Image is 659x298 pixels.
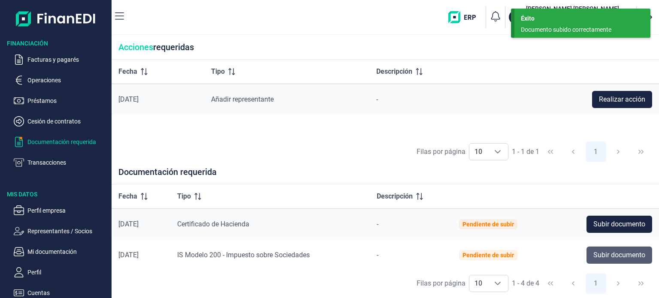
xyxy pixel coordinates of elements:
p: Transacciones [27,157,108,168]
button: Perfil [14,267,108,277]
button: Subir documento [586,247,652,264]
span: Certificado de Hacienda [177,220,249,228]
span: Subir documento [593,250,645,260]
button: First Page [540,141,561,162]
p: Facturas y pagarés [27,54,108,65]
button: Cuentas [14,288,108,298]
button: Documentación requerida [14,137,108,147]
button: Last Page [631,273,651,294]
p: Cesión de contratos [27,116,108,126]
p: Perfil empresa [27,205,108,216]
div: requeridas [112,35,659,60]
button: First Page [540,273,561,294]
button: Realizar acción [592,91,652,108]
button: RA[PERSON_NAME] [PERSON_NAME][PERSON_NAME] Colom Pons(B75500462) [509,4,633,30]
button: Previous Page [563,273,583,294]
button: Subir documento [586,216,652,233]
div: Pendiente de subir [463,252,514,259]
p: Representantes / Socios [27,226,108,236]
span: Realizar acción [599,94,645,105]
div: [DATE] [118,251,163,259]
button: Representantes / Socios [14,226,108,236]
p: Perfil [27,267,108,277]
span: Subir documento [593,219,645,229]
span: - [377,251,378,259]
div: Pendiente de subir [463,221,514,228]
h3: [PERSON_NAME] [PERSON_NAME] [526,4,619,13]
button: Page 1 [586,141,606,162]
div: Choose [487,144,508,160]
div: Éxito [521,14,644,23]
button: Perfil empresa [14,205,108,216]
div: Filas por página [417,278,466,289]
img: Logo de aplicación [16,7,96,30]
span: 1 - 1 de 1 [512,148,539,155]
div: Choose [487,275,508,292]
div: [DATE] [118,95,197,104]
button: Mi documentación [14,247,108,257]
button: Facturas y pagarés [14,54,108,65]
div: Documentación requerida [112,167,659,184]
span: 10 [469,144,487,160]
span: - [377,220,378,228]
span: - [376,95,378,103]
span: Añadir representante [211,95,274,103]
button: Préstamos [14,96,108,106]
button: Previous Page [563,141,583,162]
button: Operaciones [14,75,108,85]
span: 10 [469,275,487,292]
button: Next Page [608,141,629,162]
span: Acciones [118,42,153,52]
p: Mi documentación [27,247,108,257]
span: Descripción [376,66,412,77]
span: Fecha [118,191,137,202]
div: Documento subido correctamente [521,25,638,34]
span: Descripción [377,191,413,202]
p: Documentación requerida [27,137,108,147]
div: [DATE] [118,220,163,229]
button: Cesión de contratos [14,116,108,126]
p: Operaciones [27,75,108,85]
p: Cuentas [27,288,108,298]
button: Transacciones [14,157,108,168]
img: erp [448,11,482,23]
button: Last Page [631,141,651,162]
span: Fecha [118,66,137,77]
span: 1 - 4 de 4 [512,280,539,287]
button: Page 1 [586,273,606,294]
p: Préstamos [27,96,108,106]
span: Tipo [177,191,191,202]
button: Next Page [608,273,629,294]
div: Filas por página [417,147,466,157]
span: IS Modelo 200 - Impuesto sobre Sociedades [177,251,310,259]
span: Tipo [211,66,225,77]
